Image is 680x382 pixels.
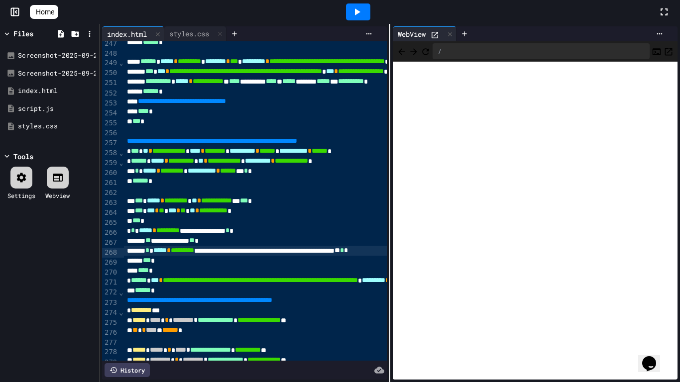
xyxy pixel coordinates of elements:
[421,45,431,57] button: Refresh
[638,342,670,372] iframe: chat widget
[102,39,118,49] div: 247
[18,121,96,131] div: styles.css
[118,159,123,167] span: Fold line
[102,68,118,78] div: 250
[102,328,118,338] div: 276
[102,108,118,118] div: 254
[652,45,662,57] button: Console
[102,358,118,368] div: 279
[393,26,456,41] div: WebView
[102,138,118,148] div: 257
[102,49,118,59] div: 248
[118,59,123,67] span: Fold line
[397,45,407,57] span: Back
[102,26,164,41] div: index.html
[118,288,123,296] span: Fold line
[102,178,118,188] div: 261
[18,104,96,114] div: script.js
[102,148,118,158] div: 258
[102,248,118,258] div: 268
[102,287,118,297] div: 272
[164,28,214,39] div: styles.css
[102,347,118,357] div: 278
[18,86,96,96] div: index.html
[102,218,118,228] div: 265
[102,298,118,308] div: 273
[164,26,227,41] div: styles.css
[102,89,118,98] div: 252
[118,149,123,157] span: Fold line
[102,238,118,248] div: 267
[102,118,118,128] div: 255
[102,278,118,287] div: 271
[102,58,118,68] div: 249
[102,158,118,168] div: 259
[102,308,118,318] div: 274
[102,198,118,208] div: 263
[102,168,118,178] div: 260
[36,7,54,17] span: Home
[102,208,118,218] div: 264
[393,62,678,380] iframe: Web Preview
[664,45,674,57] button: Open in new tab
[102,78,118,88] div: 251
[102,338,118,348] div: 277
[102,188,118,198] div: 262
[118,308,123,316] span: Fold line
[7,191,35,200] div: Settings
[102,228,118,238] div: 266
[18,69,96,79] div: Screenshot-2025-09-24-2.58.33-PM.png
[102,258,118,268] div: 269
[102,29,152,39] div: index.html
[13,151,33,162] div: Tools
[13,28,33,39] div: Files
[45,191,70,200] div: Webview
[102,128,118,138] div: 256
[102,268,118,278] div: 270
[102,98,118,108] div: 253
[18,51,96,61] div: Screenshot-2025-09-24-2.58.33-PM-removebg-preview.png
[393,29,431,39] div: WebView
[409,45,419,57] span: Forward
[30,5,58,19] a: Home
[102,318,118,328] div: 275
[433,43,650,59] div: /
[105,363,150,377] div: History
